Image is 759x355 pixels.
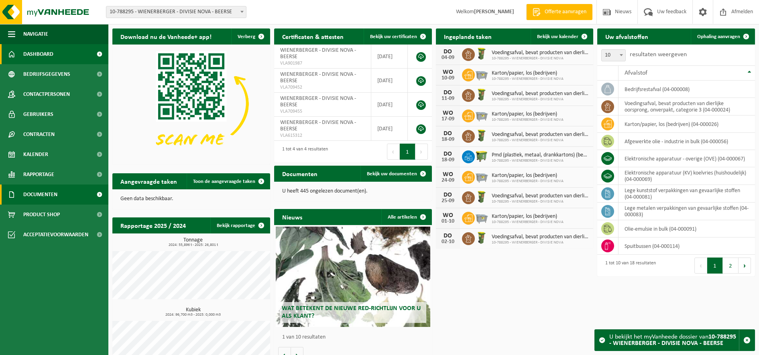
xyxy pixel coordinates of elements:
span: Kalender [23,144,48,164]
div: DO [440,130,456,137]
div: WO [440,69,456,75]
span: Dashboard [23,44,53,64]
td: voedingsafval, bevat producten van dierlijke oorsprong, onverpakt, categorie 3 (04-000024) [619,98,755,116]
span: Voedingsafval, bevat producten van dierlijke oorsprong, onverpakt, categorie 3 [492,50,590,56]
td: spuitbussen (04-000114) [619,237,755,255]
span: WIENERBERGER - DIVISIE NOVA - BEERSE [280,47,356,60]
h2: Certificaten & attesten [274,28,352,44]
span: 10-788295 - WIENERBERGER - DIVISIE NOVA [492,118,564,122]
span: Afvalstof [625,70,647,76]
td: lege metalen verpakkingen van gevaarlijke stoffen (04-000083) [619,203,755,220]
span: 10-788295 - WIENERBERGER - DIVISIE NOVA [492,240,590,245]
span: Bekijk uw kalender [537,34,578,39]
span: WIENERBERGER - DIVISIE NOVA - BEERSE [280,120,356,132]
a: Ophaling aanvragen [691,28,754,45]
p: U heeft 445 ongelezen document(en). [282,189,424,194]
p: Geen data beschikbaar. [120,196,262,202]
button: 1 [707,258,723,274]
span: 10 [601,49,626,61]
span: 10-788295 - WIENERBERGER - DIVISIE NOVA [492,97,590,102]
div: 17-09 [440,116,456,122]
span: Contactpersonen [23,84,70,104]
div: DO [440,89,456,96]
button: 2 [723,258,739,274]
a: Wat betekent de nieuwe RED-richtlijn voor u als klant? [276,227,430,327]
img: WB-0060-HPE-GN-50 [475,129,488,142]
div: DO [440,49,456,55]
button: Next [415,144,428,160]
h2: Nieuws [274,209,310,225]
button: Previous [694,258,707,274]
a: Bekijk rapportage [210,217,269,233]
span: 10-788295 - WIENERBERGER - DIVISIE NOVA [492,179,564,184]
img: WB-0060-HPE-GN-50 [475,47,488,61]
td: karton/papier, los (bedrijven) (04-000026) [619,116,755,133]
a: Toon de aangevraagde taken [187,173,269,189]
span: Contracten [23,124,55,144]
div: 11-09 [440,96,456,101]
a: Bekijk uw kalender [531,28,592,45]
span: Karton/papier, los (bedrijven) [492,111,564,118]
img: WB-2500-GAL-GY-01 [475,211,488,224]
span: WIENERBERGER - DIVISIE NOVA - BEERSE [280,95,356,108]
td: olie-emulsie in bulk (04-000091) [619,220,755,237]
span: Acceptatievoorwaarden [23,225,88,245]
h2: Rapportage 2025 / 2024 [112,217,194,233]
td: bedrijfsrestafval (04-000008) [619,81,755,98]
p: 1 van 10 resultaten [282,335,428,340]
span: Bedrijfsgegevens [23,64,70,84]
button: 1 [400,144,415,160]
span: Wat betekent de nieuwe RED-richtlijn voor u als klant? [282,305,421,319]
span: Karton/papier, los (bedrijven) [492,213,564,220]
h2: Uw afvalstoffen [597,28,656,44]
div: WO [440,212,456,219]
span: Bekijk uw documenten [367,171,417,176]
img: WB-1100-HPE-GN-50 [475,149,488,163]
div: 18-09 [440,157,456,163]
span: Toon de aangevraagde taken [193,179,255,184]
span: 10-788295 - WIENERBERGER - DIVISIE NOVA [492,138,590,143]
td: [DATE] [371,117,408,141]
img: WB-0060-HPE-GN-50 [475,88,488,101]
span: 10-788295 - WIENERBERGER - DIVISIE NOVA - BEERSE [106,6,246,18]
td: elektronische apparatuur - overige (OVE) (04-000067) [619,150,755,167]
span: 10-788295 - WIENERBERGER - DIVISIE NOVA [492,158,590,163]
button: Verberg [231,28,269,45]
img: WB-2500-GAL-GY-01 [475,170,488,183]
img: WB-2500-GAL-GY-01 [475,108,488,122]
td: afgewerkte olie - industrie in bulk (04-000056) [619,133,755,150]
span: VLA615312 [280,132,365,139]
div: 24-09 [440,178,456,183]
span: Karton/papier, los (bedrijven) [492,172,564,179]
span: Gebruikers [23,104,53,124]
span: Rapportage [23,164,54,185]
img: WB-2500-GAL-GY-01 [475,67,488,81]
h3: Kubiek [116,307,270,317]
strong: [PERSON_NAME] [474,9,514,15]
h2: Ingeplande taken [436,28,500,44]
span: 10-788295 - WIENERBERGER - DIVISIE NOVA - BEERSE [106,6,246,18]
h2: Aangevraagde taken [112,173,185,189]
span: 2024: 96,700 m3 - 2025: 0,000 m3 [116,313,270,317]
td: elektronische apparatuur (KV) koelvries (huishoudelijk) (04-000069) [619,167,755,185]
span: Ophaling aanvragen [697,34,740,39]
span: Verberg [238,34,255,39]
td: lege kunststof verpakkingen van gevaarlijke stoffen (04-000081) [619,185,755,203]
a: Offerte aanvragen [526,4,592,20]
div: WO [440,171,456,178]
span: 10-788295 - WIENERBERGER - DIVISIE NOVA [492,220,564,225]
div: 04-09 [440,55,456,61]
div: 10-09 [440,75,456,81]
span: 10-788295 - WIENERBERGER - DIVISIE NOVA [492,56,590,61]
img: Download de VHEPlus App [112,45,270,163]
span: Navigatie [23,24,48,44]
button: Next [739,258,751,274]
span: Offerte aanvragen [543,8,588,16]
span: Voedingsafval, bevat producten van dierlijke oorsprong, onverpakt, categorie 3 [492,91,590,97]
a: Bekijk uw documenten [360,166,431,182]
span: 10 [602,50,625,61]
div: U bekijkt het myVanheede dossier van [609,330,739,351]
h2: Documenten [274,166,326,181]
label: resultaten weergeven [630,51,687,58]
span: WIENERBERGER - DIVISIE NOVA - BEERSE [280,71,356,84]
